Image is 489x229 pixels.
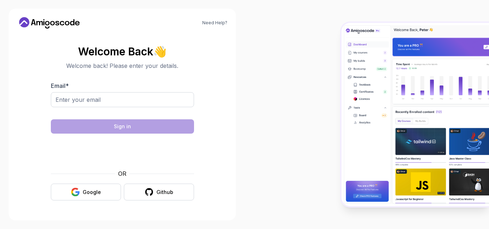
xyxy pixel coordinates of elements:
div: Google [83,189,101,196]
input: Enter your email [51,92,194,107]
a: Need Help? [202,20,227,26]
div: Sign in [114,123,131,130]
a: Home link [17,17,82,29]
button: Sign in [51,119,194,134]
button: Google [51,184,121,200]
img: Amigoscode Dashboard [342,23,489,206]
h2: Welcome Back [51,46,194,57]
iframe: Widget containing checkbox for hCaptcha security challenge [68,138,176,165]
p: OR [118,169,126,178]
button: Github [124,184,194,200]
p: Welcome back! Please enter your details. [51,61,194,70]
label: Email * [51,82,69,89]
div: Github [156,189,173,196]
span: 👋 [153,46,167,58]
